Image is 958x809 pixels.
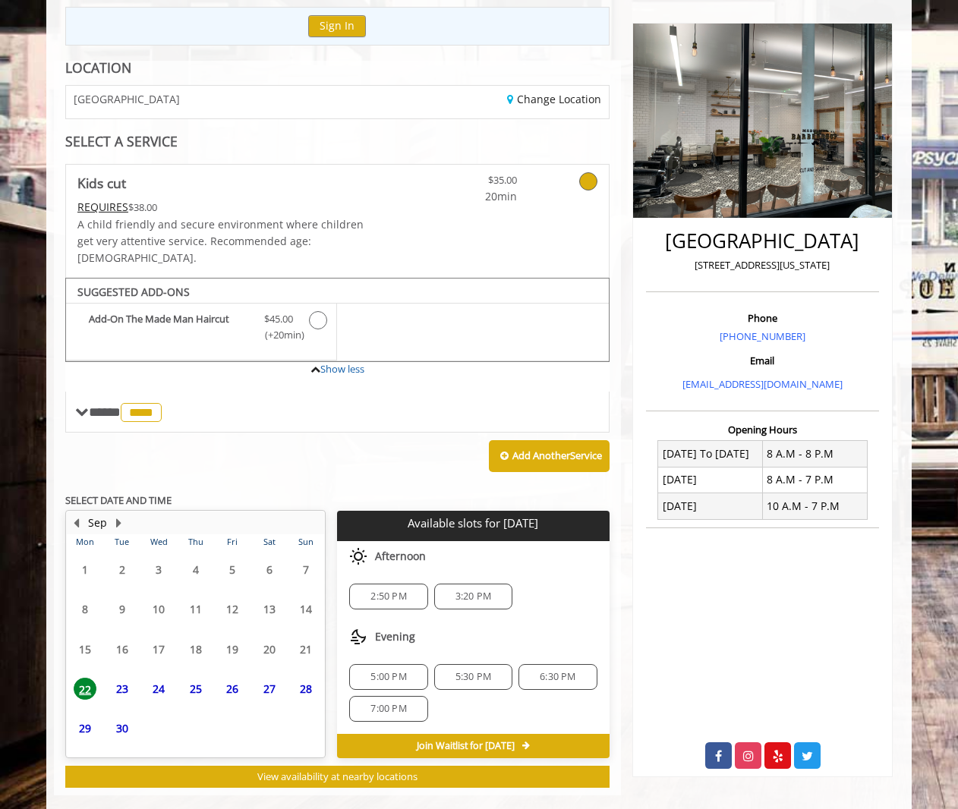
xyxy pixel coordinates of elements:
th: Wed [140,534,177,549]
td: Select day27 [251,669,287,708]
span: 26 [221,678,244,700]
span: 28 [295,678,317,700]
span: 27 [258,678,281,700]
a: Show less [320,362,364,376]
td: 8 A.M - 7 P.M [762,467,867,493]
div: 3:20 PM [434,584,512,609]
span: Afternoon [375,550,426,562]
span: 25 [184,678,207,700]
td: [DATE] [658,493,763,519]
button: Add AnotherService [489,440,610,472]
span: This service needs some Advance to be paid before we block your appointment [77,200,128,214]
span: Evening [375,631,415,643]
span: 22 [74,678,96,700]
th: Fri [214,534,251,549]
span: 30 [111,717,134,739]
a: Change Location [507,92,601,106]
h3: Phone [650,313,875,323]
p: Available slots for [DATE] [343,517,603,530]
span: 29 [74,717,96,739]
button: Next Month [112,515,124,531]
th: Sat [251,534,287,549]
div: Kids cut Add-onS [65,278,610,362]
b: LOCATION [65,58,131,77]
td: [DATE] [658,467,763,493]
b: SUGGESTED ADD-ONS [77,285,190,299]
td: 10 A.M - 7 P.M [762,493,867,519]
button: Sign In [308,15,366,37]
div: 2:50 PM [349,584,427,609]
td: Select day30 [103,709,140,748]
span: 3:20 PM [455,590,491,603]
b: Add-On The Made Man Haircut [89,311,249,343]
span: Join Waitlist for [DATE] [417,740,515,752]
b: SELECT DATE AND TIME [65,493,172,507]
td: [DATE] To [DATE] [658,441,763,467]
td: Select day29 [67,709,103,748]
a: $35.00 [427,165,517,205]
span: 5:00 PM [370,671,406,683]
td: 8 A.M - 8 P.M [762,441,867,467]
td: Select day26 [214,669,251,708]
span: 6:30 PM [540,671,575,683]
span: 24 [147,678,170,700]
p: [STREET_ADDRESS][US_STATE] [650,257,875,273]
div: SELECT A SERVICE [65,134,610,149]
button: Sep [88,515,107,531]
span: $45.00 [264,311,293,327]
h3: Opening Hours [646,424,879,435]
b: Add Another Service [512,449,602,462]
td: Select day25 [177,669,213,708]
a: [EMAIL_ADDRESS][DOMAIN_NAME] [682,377,843,391]
button: Previous Month [70,515,82,531]
span: 7:00 PM [370,703,406,715]
span: View availability at nearby locations [257,770,418,783]
label: Add-On The Made Man Haircut [74,311,329,347]
span: 23 [111,678,134,700]
span: [GEOGRAPHIC_DATA] [74,93,180,105]
th: Tue [103,534,140,549]
div: 6:30 PM [518,664,597,690]
th: Thu [177,534,213,549]
p: A child friendly and secure environment where children get very attentive service. Recommended ag... [77,216,383,267]
b: Kids cut [77,172,126,194]
span: (+20min ) [257,327,301,343]
a: [PHONE_NUMBER] [720,329,805,343]
button: View availability at nearby locations [65,766,610,788]
h2: [GEOGRAPHIC_DATA] [650,230,875,252]
div: 5:00 PM [349,664,427,690]
h3: Email [650,355,875,366]
td: Select day24 [140,669,177,708]
img: afternoon slots [349,547,367,565]
span: 20min [427,188,517,205]
span: 5:30 PM [455,671,491,683]
div: 7:00 PM [349,696,427,722]
div: 5:30 PM [434,664,512,690]
th: Sun [288,534,325,549]
td: Select day23 [103,669,140,708]
div: $38.00 [77,199,383,216]
td: Select day28 [288,669,325,708]
td: Select day22 [67,669,103,708]
th: Mon [67,534,103,549]
span: 2:50 PM [370,590,406,603]
img: evening slots [349,628,367,646]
